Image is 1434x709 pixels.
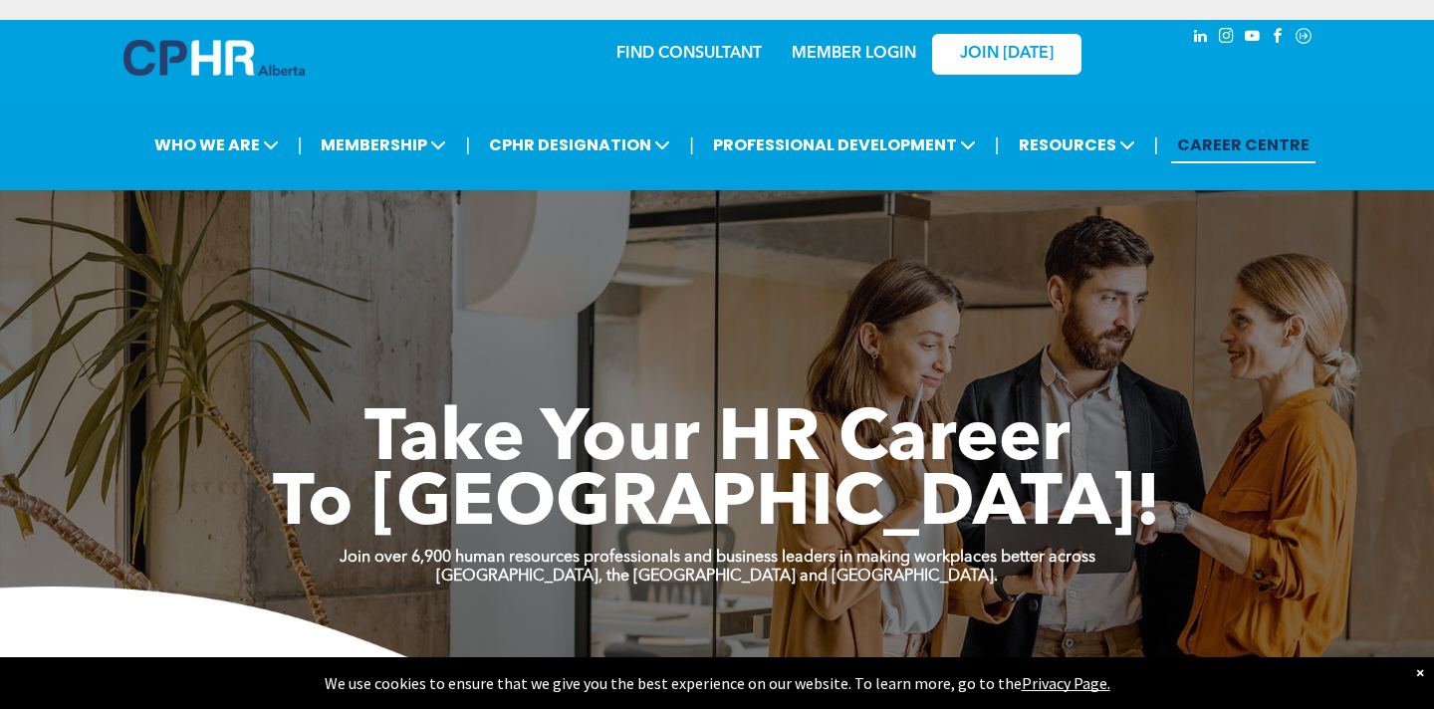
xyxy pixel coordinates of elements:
span: To [GEOGRAPHIC_DATA]! [273,470,1161,542]
span: MEMBERSHIP [315,126,452,163]
span: JOIN [DATE] [960,45,1054,64]
a: MEMBER LOGIN [792,46,916,62]
a: JOIN [DATE] [932,34,1081,75]
a: Privacy Page. [1022,673,1110,693]
span: CPHR DESIGNATION [483,126,676,163]
a: FIND CONSULTANT [616,46,762,62]
span: Take Your HR Career [364,405,1071,477]
a: Social network [1293,25,1314,52]
a: youtube [1241,25,1263,52]
li: | [465,124,470,165]
li: | [298,124,303,165]
span: PROFESSIONAL DEVELOPMENT [707,126,982,163]
li: | [689,124,694,165]
a: CAREER CENTRE [1171,126,1315,163]
a: instagram [1215,25,1237,52]
strong: Join over 6,900 human resources professionals and business leaders in making workplaces better ac... [340,550,1095,566]
span: WHO WE ARE [148,126,285,163]
span: RESOURCES [1013,126,1141,163]
img: A blue and white logo for cp alberta [123,40,305,76]
li: | [995,124,1000,165]
strong: [GEOGRAPHIC_DATA], the [GEOGRAPHIC_DATA] and [GEOGRAPHIC_DATA]. [436,569,998,585]
div: Dismiss notification [1416,662,1424,682]
a: linkedin [1189,25,1211,52]
li: | [1154,124,1159,165]
a: facebook [1267,25,1289,52]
